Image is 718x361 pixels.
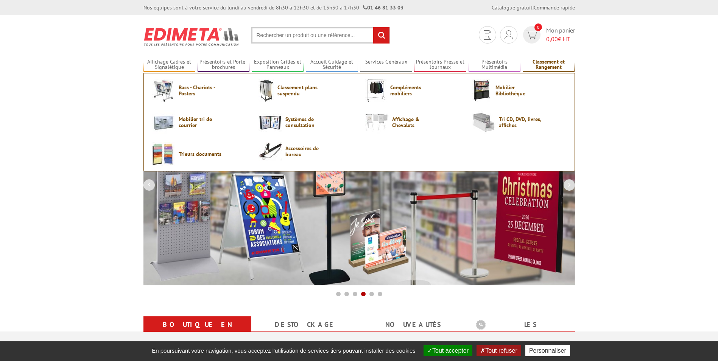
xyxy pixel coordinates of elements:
[285,145,331,157] span: Accessoires de bureau
[179,84,224,96] span: Bacs - Chariots - Posters
[525,345,570,356] button: Personnaliser (fenêtre modale)
[259,142,282,160] img: Accessoires de bureau
[152,110,246,134] a: Mobilier tri de courrier
[259,79,274,102] img: Classement plans suspendu
[152,142,175,166] img: Trieurs documents
[472,79,567,102] a: Mobilier Bibliothèque
[152,79,246,102] a: Bacs - Chariots - Posters
[259,79,353,102] a: Classement plans suspendu
[365,110,389,134] img: Affichage & Chevalets
[251,27,390,44] input: Rechercher un produit ou une référence...
[285,116,331,128] span: Systèmes de consultation
[143,4,403,11] div: Nos équipes sont à votre service du lundi au vendredi de 8h30 à 12h30 et de 13h30 à 17h30
[365,79,387,102] img: Compléments mobiliers
[153,318,242,345] a: Boutique en ligne
[252,59,304,71] a: Exposition Grilles et Panneaux
[143,59,196,71] a: Affichage Cadres et Signalétique
[148,347,419,354] span: En poursuivant votre navigation, vous acceptez l'utilisation de services tiers pouvant installer ...
[526,31,537,39] img: devis rapide
[277,84,323,96] span: Classement plans suspendu
[368,318,458,331] a: nouveautés
[306,59,358,71] a: Accueil Guidage et Sécurité
[492,4,575,11] div: |
[373,27,389,44] input: rechercher
[499,116,544,128] span: Tri CD, DVD, livres, affiches
[198,59,250,71] a: Présentoirs et Porte-brochures
[521,26,575,44] a: devis rapide 0 Mon panier 0,00€ HT
[546,35,575,44] span: € HT
[414,59,466,71] a: Présentoirs Presse et Journaux
[472,110,495,134] img: Tri CD, DVD, livres, affiches
[259,110,282,134] img: Systèmes de consultation
[365,110,460,134] a: Affichage & Chevalets
[179,151,224,157] span: Trieurs documents
[152,142,246,166] a: Trieurs documents
[476,318,566,345] a: Les promotions
[152,110,175,134] img: Mobilier tri de courrier
[259,142,353,160] a: Accessoires de bureau
[472,110,567,134] a: Tri CD, DVD, livres, affiches
[546,35,558,43] span: 0,00
[392,116,438,128] span: Affichage & Chevalets
[152,79,175,102] img: Bacs - Chariots - Posters
[260,318,350,331] a: Destockage
[546,26,575,44] span: Mon panier
[477,345,521,356] button: Tout refuser
[390,84,436,96] span: Compléments mobiliers
[259,110,353,134] a: Systèmes de consultation
[360,59,412,71] a: Services Généraux
[484,30,491,40] img: devis rapide
[363,4,403,11] strong: 01 46 81 33 03
[476,318,571,333] b: Les promotions
[534,23,542,31] span: 0
[492,4,533,11] a: Catalogue gratuit
[523,59,575,71] a: Classement et Rangement
[472,79,492,102] img: Mobilier Bibliothèque
[469,59,521,71] a: Présentoirs Multimédia
[505,30,513,39] img: devis rapide
[534,4,575,11] a: Commande rapide
[495,84,541,96] span: Mobilier Bibliothèque
[365,79,460,102] a: Compléments mobiliers
[424,345,472,356] button: Tout accepter
[179,116,224,128] span: Mobilier tri de courrier
[143,23,240,51] img: Présentoir, panneau, stand - Edimeta - PLV, affichage, mobilier bureau, entreprise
